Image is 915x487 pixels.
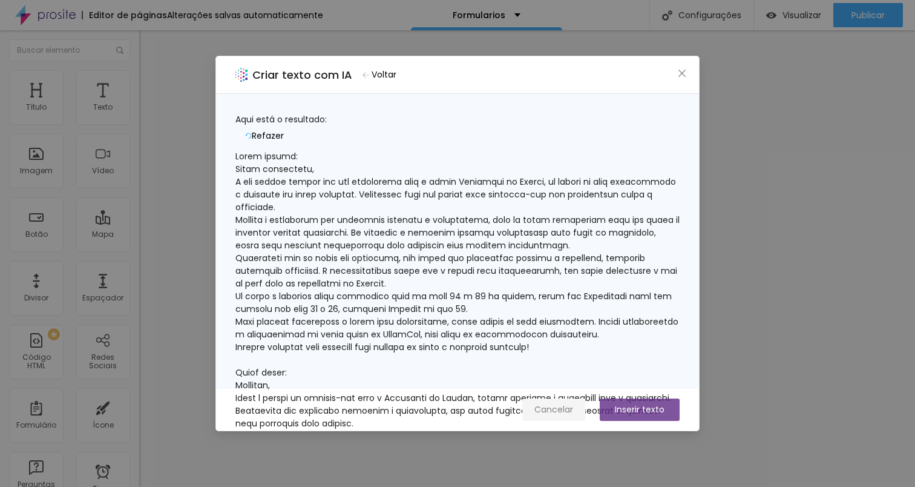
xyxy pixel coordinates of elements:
[252,130,284,142] span: Refazer
[252,67,352,83] h2: Criar texto com IA
[522,399,585,421] button: Cancelar
[534,403,573,416] span: Cancelar
[235,126,294,145] button: Refazer
[235,113,680,126] div: Aqui está o resultado:
[677,68,687,78] span: close
[600,399,680,421] button: Inserir texto
[372,68,396,81] span: Voltar
[357,66,402,84] button: Voltar
[676,67,689,80] button: Close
